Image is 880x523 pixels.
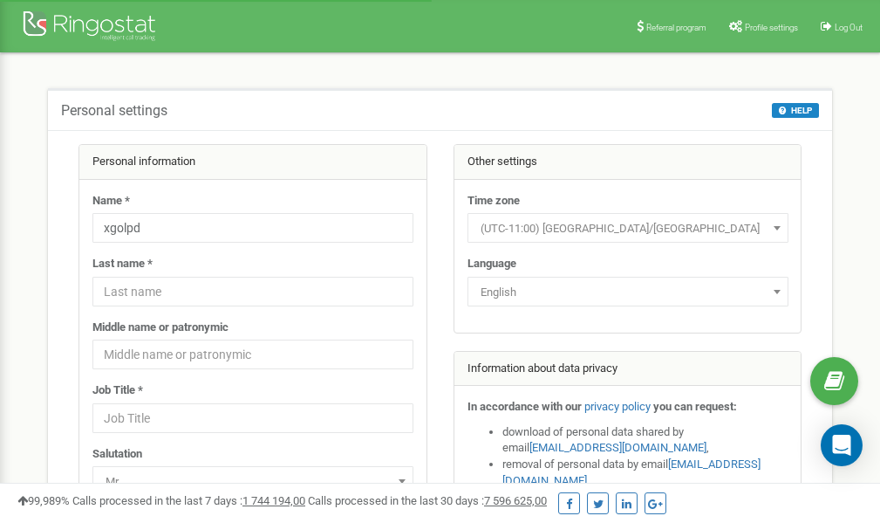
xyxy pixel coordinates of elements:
span: Calls processed in the last 7 days : [72,494,305,507]
input: Name [92,213,413,243]
li: download of personal data shared by email , [502,424,788,457]
label: Last name * [92,256,153,272]
span: Mr. [99,470,407,494]
span: Mr. [92,466,413,496]
span: Calls processed in the last 30 days : [308,494,547,507]
span: Log Out [835,23,863,32]
li: removal of personal data by email , [502,457,788,489]
input: Middle name or patronymic [92,340,413,369]
span: Profile settings [745,23,798,32]
div: Personal information [79,145,426,180]
label: Language [467,256,516,272]
u: 1 744 194,00 [242,494,305,507]
label: Job Title * [92,382,143,399]
label: Time zone [467,193,520,210]
u: 7 596 625,00 [484,494,547,507]
input: Last name [92,277,413,306]
strong: you can request: [653,400,737,413]
label: Middle name or patronymic [92,320,229,336]
label: Name * [92,193,130,210]
div: Open Intercom Messenger [821,424,863,466]
input: Job Title [92,403,413,433]
div: Information about data privacy [454,352,802,387]
span: English [467,277,788,306]
span: (UTC-11:00) Pacific/Midway [474,217,782,241]
strong: In accordance with our [467,400,582,413]
span: English [474,280,782,305]
button: HELP [772,103,819,118]
h5: Personal settings [61,103,167,119]
span: Referral program [646,23,706,32]
a: [EMAIL_ADDRESS][DOMAIN_NAME] [529,441,706,454]
span: 99,989% [17,494,70,507]
label: Salutation [92,446,142,463]
div: Other settings [454,145,802,180]
span: (UTC-11:00) Pacific/Midway [467,213,788,243]
a: privacy policy [584,400,651,413]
